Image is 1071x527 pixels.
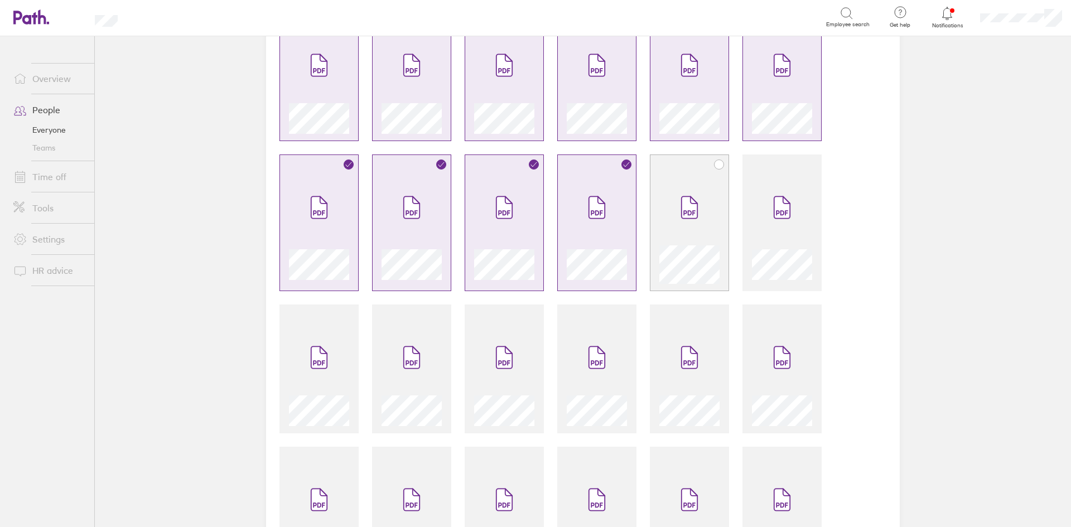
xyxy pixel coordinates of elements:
[4,197,94,219] a: Tools
[929,6,966,29] a: Notifications
[4,228,94,250] a: Settings
[4,139,94,157] a: Teams
[4,99,94,121] a: People
[4,67,94,90] a: Overview
[4,166,94,188] a: Time off
[4,259,94,282] a: HR advice
[882,22,918,28] span: Get help
[826,21,870,28] span: Employee search
[148,12,176,22] div: Search
[4,121,94,139] a: Everyone
[929,22,966,29] span: Notifications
